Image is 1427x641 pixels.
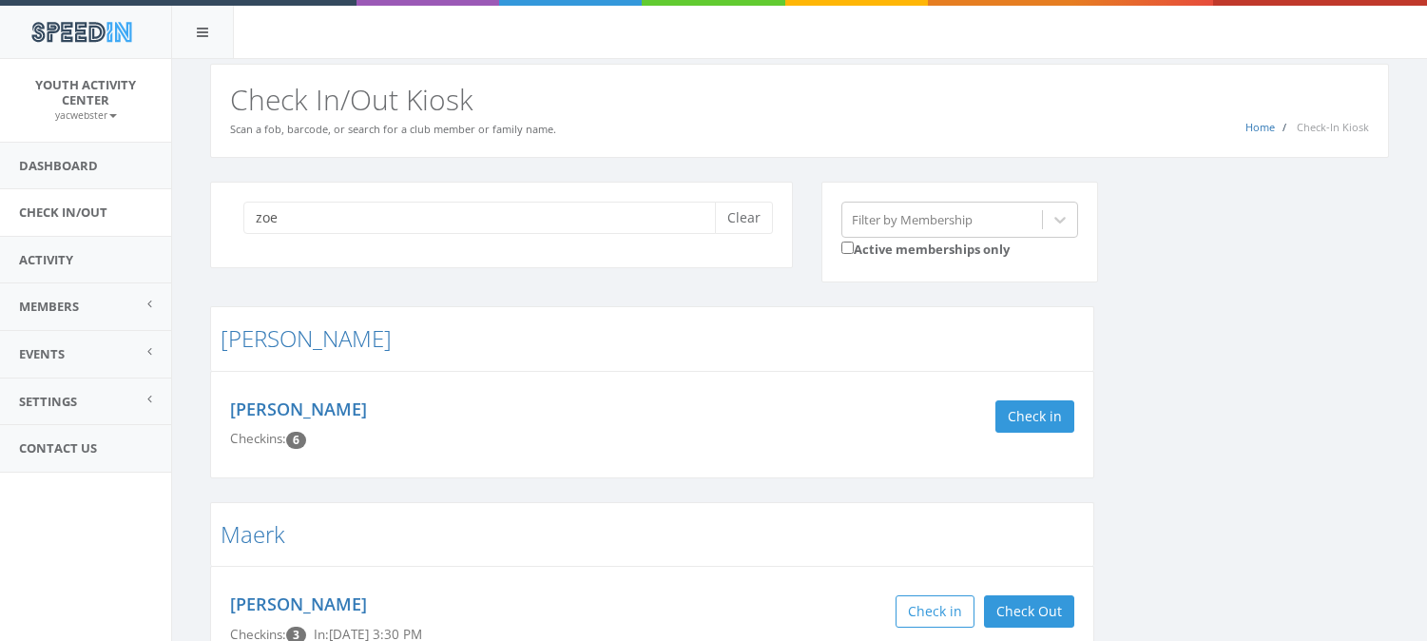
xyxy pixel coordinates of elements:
small: yacwebster [55,108,117,122]
label: Active memberships only [841,238,1010,259]
a: Maerk [221,518,285,550]
small: Scan a fob, barcode, or search for a club member or family name. [230,122,556,136]
a: [PERSON_NAME] [230,398,367,420]
a: yacwebster [55,106,117,123]
a: Home [1245,120,1275,134]
a: [PERSON_NAME] [230,592,367,615]
button: Clear [715,202,773,234]
img: speedin_logo.png [22,14,141,49]
h2: Check In/Out Kiosk [230,84,1369,115]
div: Filter by Membership [852,210,973,228]
span: Members [19,298,79,315]
button: Check in [896,595,974,628]
a: [PERSON_NAME] [221,322,392,354]
span: Events [19,345,65,362]
span: Contact Us [19,439,97,456]
button: Check in [995,400,1074,433]
span: Youth Activity Center [35,76,136,108]
span: Settings [19,393,77,410]
button: Check Out [984,595,1074,628]
input: Search a name to check in [243,202,729,234]
span: Check-In Kiosk [1297,120,1369,134]
input: Active memberships only [841,242,854,254]
span: Checkin count [286,432,306,449]
span: Checkins: [230,430,286,447]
